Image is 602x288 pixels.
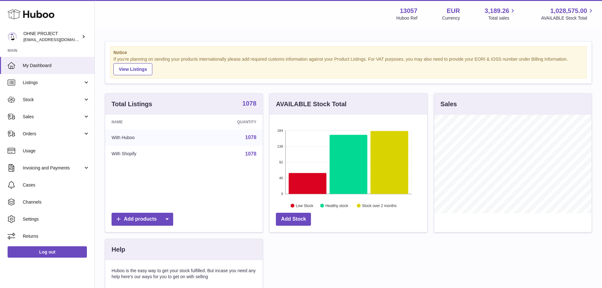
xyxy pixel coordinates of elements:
[485,7,517,21] a: 3,189.26 Total sales
[23,31,80,43] div: OHNE PROJECT
[23,37,93,42] span: [EMAIL_ADDRESS][DOMAIN_NAME]
[23,131,83,137] span: Orders
[242,100,257,107] strong: 1078
[325,203,349,208] text: Healthy stock
[362,203,397,208] text: Stock over 2 months
[276,100,346,108] h3: AVAILABLE Stock Total
[23,182,90,188] span: Cases
[23,80,83,86] span: Listings
[23,199,90,205] span: Channels
[277,129,283,132] text: 184
[112,268,256,280] p: Huboo is the easy way to get your stock fulfilled. But incase you need any help here's our ways f...
[488,15,516,21] span: Total sales
[23,63,90,69] span: My Dashboard
[541,7,594,21] a: 1,028,575.00 AVAILABLE Stock Total
[23,148,90,154] span: Usage
[245,135,257,140] a: 1078
[23,233,90,239] span: Returns
[105,115,190,129] th: Name
[396,15,417,21] div: Huboo Ref
[277,144,283,148] text: 138
[113,63,152,75] a: View Listings
[23,114,83,120] span: Sales
[242,100,257,108] a: 1078
[281,192,283,196] text: 0
[245,151,257,156] a: 1078
[279,176,283,180] text: 46
[105,129,190,146] td: With Huboo
[112,100,152,108] h3: Total Listings
[296,203,313,208] text: Low Stock
[112,245,125,254] h3: Help
[23,165,83,171] span: Invoicing and Payments
[113,50,583,56] strong: Notice
[112,213,173,226] a: Add products
[279,160,283,164] text: 92
[485,7,509,15] span: 3,189.26
[550,7,587,15] span: 1,028,575.00
[190,115,263,129] th: Quantity
[8,246,87,258] a: Log out
[541,15,594,21] span: AVAILABLE Stock Total
[105,146,190,162] td: With Shopify
[23,216,90,222] span: Settings
[400,7,417,15] strong: 13057
[276,213,311,226] a: Add Stock
[8,32,17,41] img: internalAdmin-13057@internal.huboo.com
[447,7,460,15] strong: EUR
[23,97,83,103] span: Stock
[113,56,583,75] div: If you're planning on sending your products internationally please add required customs informati...
[441,100,457,108] h3: Sales
[442,15,460,21] div: Currency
